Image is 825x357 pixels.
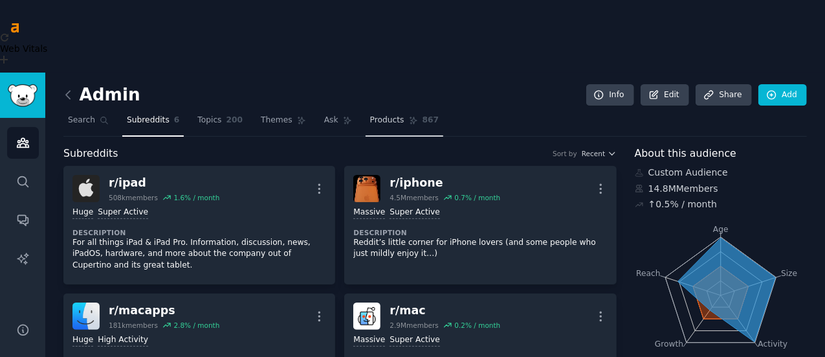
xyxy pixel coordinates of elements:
span: About this audience [635,146,736,162]
a: Products867 [366,110,443,137]
span: 867 [423,115,439,126]
div: r/ mac [390,303,500,319]
div: 181k members [109,321,158,330]
div: High Activity [98,334,148,347]
div: Super Active [390,334,440,347]
img: iphone [353,175,380,202]
div: Huge [72,207,93,219]
div: 2.9M members [390,321,439,330]
span: 200 [226,115,243,126]
div: 2.8 % / month [173,321,219,330]
div: Massive [353,334,385,347]
dt: Description [353,228,607,237]
img: GummySearch logo [8,84,38,107]
span: Products [370,115,404,126]
span: Subreddits [127,115,170,126]
tspan: Growth [655,340,683,349]
img: ipad [72,175,100,202]
img: macapps [72,303,100,330]
div: r/ macapps [109,303,219,319]
div: 4.5M members [390,193,439,202]
dt: Description [72,228,326,237]
a: Subreddits6 [122,110,184,137]
a: Edit [641,84,689,106]
div: Massive [353,207,385,219]
span: Topics [197,115,221,126]
tspan: Size [781,268,797,277]
a: iphoner/iphone4.5Mmembers0.7% / monthMassiveSuper ActiveDescriptionReddit’s little corner for iPh... [344,166,616,284]
h2: Admin [63,85,140,106]
span: 6 [174,115,180,126]
div: Super Active [98,207,148,219]
p: For all things iPad & iPad Pro. Information, discussion, news, iPadOS, hardware, and more about t... [72,237,326,271]
tspan: Age [713,225,729,234]
a: Topics200 [193,110,247,137]
span: Search [68,115,95,126]
a: ipadr/ipad508kmembers1.6% / monthHugeSuper ActiveDescriptionFor all things iPad & iPad Pro. Infor... [63,166,335,284]
div: Sort by [553,149,577,158]
a: Add [758,84,807,106]
tspan: Activity [758,340,787,349]
div: r/ iphone [390,175,500,191]
span: Recent [582,149,605,158]
span: Ask [324,115,338,126]
img: mac [353,303,380,330]
a: Themes [256,110,311,137]
div: ↑ 0.5 % / month [648,198,717,211]
div: 0.7 % / month [454,193,500,202]
a: Share [696,84,751,106]
a: Info [586,84,634,106]
div: 508k members [109,193,158,202]
a: Search [63,110,113,137]
div: Huge [72,334,93,347]
div: r/ ipad [109,175,219,191]
p: Reddit’s little corner for iPhone lovers (and some people who just mildly enjoy it…) [353,237,607,260]
div: 0.2 % / month [454,321,500,330]
a: Ask [320,110,357,137]
div: 1.6 % / month [173,193,219,202]
div: Super Active [390,207,440,219]
div: Custom Audience [635,166,807,179]
div: 14.8M Members [635,182,807,196]
button: Recent [582,149,617,158]
span: Subreddits [63,146,118,162]
span: Themes [261,115,292,126]
tspan: Reach [636,268,661,277]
